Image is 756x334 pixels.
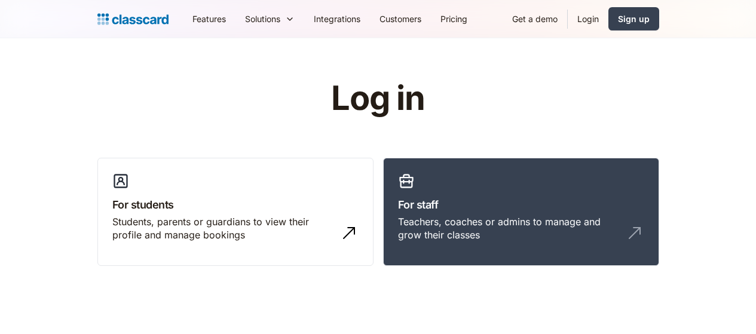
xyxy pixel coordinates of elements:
[304,5,370,32] a: Integrations
[245,13,280,25] div: Solutions
[618,13,650,25] div: Sign up
[97,11,169,27] a: home
[383,158,659,266] a: For staffTeachers, coaches or admins to manage and grow their classes
[431,5,477,32] a: Pricing
[398,215,620,242] div: Teachers, coaches or admins to manage and grow their classes
[188,80,568,117] h1: Log in
[503,5,567,32] a: Get a demo
[112,215,335,242] div: Students, parents or guardians to view their profile and manage bookings
[568,5,608,32] a: Login
[97,158,374,266] a: For studentsStudents, parents or guardians to view their profile and manage bookings
[183,5,235,32] a: Features
[235,5,304,32] div: Solutions
[370,5,431,32] a: Customers
[398,197,644,213] h3: For staff
[112,197,359,213] h3: For students
[608,7,659,30] a: Sign up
